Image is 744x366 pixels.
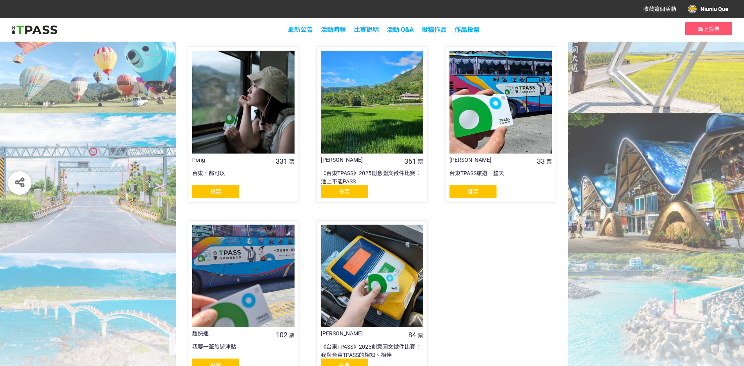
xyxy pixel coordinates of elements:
span: 361 [404,157,416,165]
a: 最新公告 [288,26,313,33]
span: 投票 [210,188,221,195]
span: 84 [408,331,416,339]
span: 票 [546,159,552,165]
a: [PERSON_NAME]33票台東TPASS旅遊一整天投票 [445,46,556,202]
span: 票 [418,159,423,165]
div: [PERSON_NAME] [449,156,531,164]
div: 超快速 [192,329,274,338]
div: 台東，都可以 [192,169,295,185]
div: [PERSON_NAME] [321,329,403,338]
a: 活動 Q&A [387,26,414,33]
span: 票 [418,332,423,339]
a: [PERSON_NAME]361票《台東TPASS》2025創意圖文徵件比賽：池上不能PASS投票 [317,46,427,202]
img: 2025創意影音/圖文徵件比賽「用TPASS玩轉台東」 [12,24,57,36]
span: 投稿作品 [422,26,447,33]
div: 《台東TPASS》2025創意圖文徵件比賽：我與台東TPASS的相知、相伴 [321,343,423,359]
div: 《台東TPASS》2025創意圖文徵件比賽：池上不能PASS [321,169,423,185]
div: [PERSON_NAME] [321,156,403,164]
div: Pong [192,156,274,164]
span: 33 [537,157,545,165]
button: 馬上投票 [685,22,732,35]
span: 331 [276,157,287,165]
span: 102 [276,331,287,339]
span: 投票 [339,188,350,195]
a: 比賽說明 [354,26,379,33]
span: 馬上投票 [698,26,720,32]
span: 收藏這個活動 [643,6,676,12]
span: 作品投票 [455,26,480,33]
div: 台東TPASS旅遊一整天 [449,169,552,185]
div: 我要一筆旅遊津貼 [192,343,295,359]
span: 投票 [468,188,478,195]
a: 活動時程 [321,26,346,33]
a: Pong331票台東，都可以投票 [188,46,299,202]
span: 票 [289,332,295,339]
span: 票 [289,159,295,165]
